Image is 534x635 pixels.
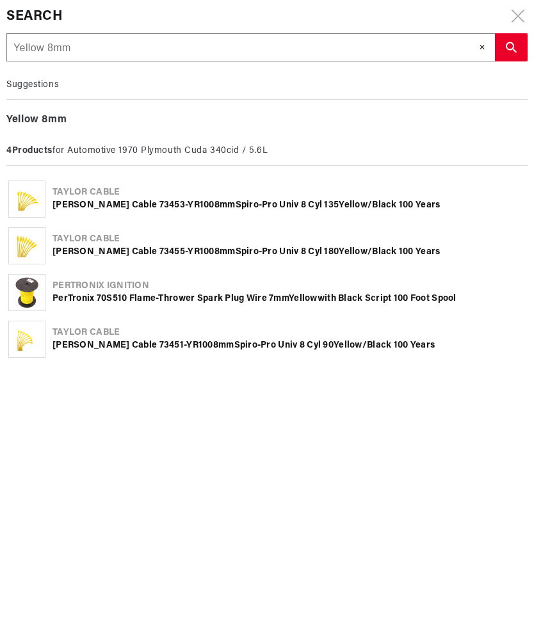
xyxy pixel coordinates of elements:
div: [PERSON_NAME] Cable 73455-YR100 Spiro-Pro univ 8 cyl 180 /Black 100 Years [53,246,526,259]
div: for Automotive 1970 Plymouth Cuda 340cid / 5.6L [6,140,528,166]
div: Pertronix Ignition [53,280,526,293]
div: Suggestions [6,74,528,100]
b: 8mm [42,115,67,125]
b: Yellow [339,200,368,210]
span: ✕ [479,42,486,53]
div: Taylor Cable [53,186,526,199]
img: PerTronix 70S510 Flame-Thrower Spark Plug Wire 7mm Yellow with Black Script 100 Foot Spool [9,275,45,310]
button: search button [495,33,528,61]
img: Taylor Cable 73453-YR100 8mm Spiro-Pro univ 8 cyl 135 Yellow/Black 100 Years [9,187,45,211]
b: 8mm [214,247,236,257]
b: Yellow [339,247,368,257]
img: Taylor Cable 73455-YR100 8mm Spiro-Pro univ 8 cyl 180 Yellow/Black 100 Years [9,234,45,258]
div: PerTronix 70S510 Flame-Thrower Spark Plug Wire 7mm with Black Script 100 Foot Spool [53,293,526,305]
b: 4 Products [6,146,53,156]
img: Taylor Cable 73451-YR100 8mm Spiro-Pro univ 8 cyl 90 Yellow/Black 100 Years [9,327,45,351]
div: Taylor Cable [53,233,526,246]
b: Yellow [6,115,39,125]
input: Search Part #, Category or Keyword [7,34,494,62]
b: Yellow [289,294,318,303]
b: Yellow [334,341,362,350]
b: 8mm [214,200,236,210]
div: [PERSON_NAME] Cable 73451-YR100 Spiro-Pro univ 8 cyl 90 /Black 100 Years [53,339,526,352]
div: Taylor Cable [53,326,526,339]
b: 8mm [213,341,234,350]
div: [PERSON_NAME] Cable 73453-YR100 Spiro-Pro univ 8 cyl 135 /Black 100 Years [53,199,526,212]
div: Search [6,6,528,27]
